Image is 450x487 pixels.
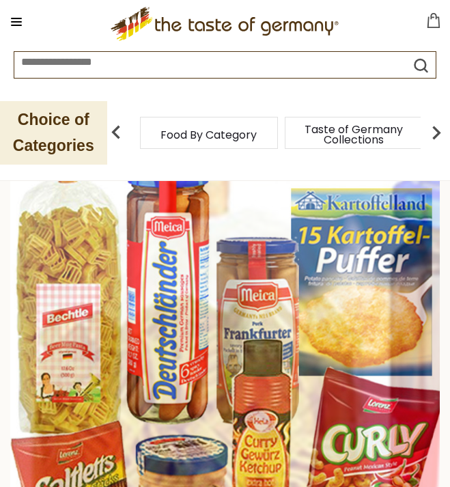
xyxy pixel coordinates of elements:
[160,130,257,140] a: Food By Category
[299,124,408,145] a: Taste of Germany Collections
[423,119,450,146] img: next arrow
[102,119,130,146] img: previous arrow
